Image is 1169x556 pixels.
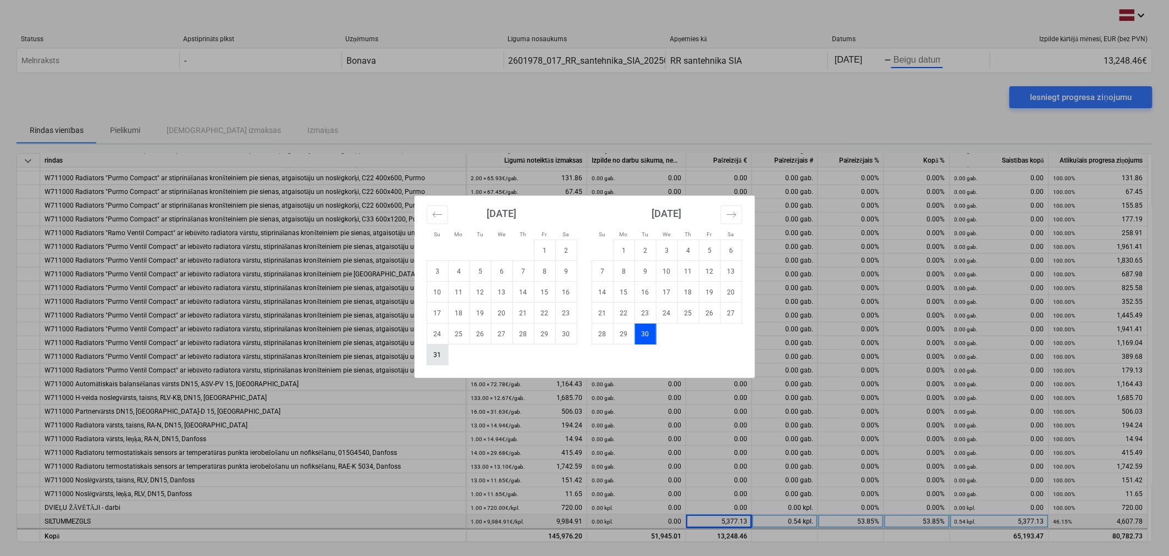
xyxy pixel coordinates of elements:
td: Choose Tuesday, September 2, 2025 as your check-out date. It's available. [635,240,656,261]
td: Choose Tuesday, August 12, 2025 as your check-out date. It's available. [470,282,491,303]
td: Choose Thursday, September 25, 2025 as your check-out date. It's available. [677,303,699,324]
td: Choose Wednesday, August 20, 2025 as your check-out date. It's available. [491,303,512,324]
td: Choose Saturday, August 23, 2025 as your check-out date. It's available. [555,303,577,324]
td: Choose Friday, September 19, 2025 as your check-out date. It's available. [699,282,720,303]
td: Choose Saturday, September 13, 2025 as your check-out date. It's available. [720,261,742,282]
td: Choose Friday, September 5, 2025 as your check-out date. It's available. [699,240,720,261]
td: Choose Monday, September 1, 2025 as your check-out date. It's available. [613,240,635,261]
td: Choose Wednesday, September 10, 2025 as your check-out date. It's available. [656,261,677,282]
td: Choose Saturday, August 9, 2025 as your check-out date. It's available. [555,261,577,282]
td: Choose Wednesday, September 17, 2025 as your check-out date. It's available. [656,282,677,303]
td: Choose Friday, August 1, 2025 as your check-out date. It's available. [534,240,555,261]
td: Choose Monday, September 15, 2025 as your check-out date. It's available. [613,282,635,303]
small: Fr [707,231,712,237]
div: Calendar [415,196,755,378]
strong: [DATE] [487,208,517,219]
td: Choose Tuesday, August 26, 2025 as your check-out date. It's available. [470,324,491,344]
td: Choose Friday, September 26, 2025 as your check-out date. It's available. [699,303,720,324]
td: Choose Tuesday, September 23, 2025 as your check-out date. It's available. [635,303,656,324]
td: Choose Thursday, August 7, 2025 as your check-out date. It's available. [512,261,534,282]
td: Choose Friday, August 8, 2025 as your check-out date. It's available. [534,261,555,282]
small: Tu [477,231,483,237]
td: Choose Wednesday, August 6, 2025 as your check-out date. It's available. [491,261,512,282]
small: We [663,231,670,237]
td: Choose Thursday, September 4, 2025 as your check-out date. It's available. [677,240,699,261]
button: Move backward to switch to the previous month. [427,205,448,224]
td: Choose Thursday, August 28, 2025 as your check-out date. It's available. [512,324,534,344]
td: Choose Sunday, September 21, 2025 as your check-out date. It's available. [592,303,613,324]
td: Choose Saturday, August 2, 2025 as your check-out date. It's available. [555,240,577,261]
td: Choose Sunday, August 3, 2025 as your check-out date. It's available. [427,261,448,282]
td: Choose Thursday, August 14, 2025 as your check-out date. It's available. [512,282,534,303]
td: Choose Wednesday, August 27, 2025 as your check-out date. It's available. [491,324,512,344]
td: Choose Sunday, September 7, 2025 as your check-out date. It's available. [592,261,613,282]
td: Choose Monday, September 29, 2025 as your check-out date. It's available. [613,324,635,344]
td: Choose Friday, August 29, 2025 as your check-out date. It's available. [534,324,555,344]
td: Choose Wednesday, August 13, 2025 as your check-out date. It's available. [491,282,512,303]
small: Mo [455,231,463,237]
small: Tu [642,231,648,237]
td: Choose Monday, August 11, 2025 as your check-out date. It's available. [448,282,470,303]
small: Mo [620,231,628,237]
td: Choose Monday, August 18, 2025 as your check-out date. It's available. [448,303,470,324]
td: Choose Sunday, September 28, 2025 as your check-out date. It's available. [592,324,613,344]
td: Choose Saturday, September 20, 2025 as your check-out date. It's available. [720,282,742,303]
td: Choose Saturday, August 16, 2025 as your check-out date. It's available. [555,282,577,303]
td: Choose Thursday, August 21, 2025 as your check-out date. It's available. [512,303,534,324]
small: Sa [728,231,734,237]
td: Choose Tuesday, August 19, 2025 as your check-out date. It's available. [470,303,491,324]
strong: [DATE] [652,208,682,219]
small: Sa [563,231,569,237]
td: Choose Tuesday, September 9, 2025 as your check-out date. It's available. [635,261,656,282]
td: Choose Saturday, September 6, 2025 as your check-out date. It's available. [720,240,742,261]
td: Choose Sunday, September 14, 2025 as your check-out date. It's available. [592,282,613,303]
td: Choose Sunday, August 24, 2025 as your check-out date. It's available. [427,324,448,344]
td: Choose Monday, August 25, 2025 as your check-out date. It's available. [448,324,470,344]
small: Fr [542,231,547,237]
small: Su [599,231,605,237]
td: Choose Sunday, August 17, 2025 as your check-out date. It's available. [427,303,448,324]
small: We [498,231,505,237]
td: Choose Friday, September 12, 2025 as your check-out date. It's available. [699,261,720,282]
td: Choose Saturday, August 30, 2025 as your check-out date. It's available. [555,324,577,344]
td: Choose Saturday, September 27, 2025 as your check-out date. It's available. [720,303,742,324]
td: Choose Tuesday, August 5, 2025 as your check-out date. It's available. [470,261,491,282]
td: Choose Tuesday, September 16, 2025 as your check-out date. It's available. [635,282,656,303]
td: Choose Friday, August 22, 2025 as your check-out date. It's available. [534,303,555,324]
small: Su [434,231,440,237]
small: Th [685,231,691,237]
td: Choose Monday, September 8, 2025 as your check-out date. It's available. [613,261,635,282]
td: Choose Thursday, September 11, 2025 as your check-out date. It's available. [677,261,699,282]
td: Selected. Tuesday, September 30, 2025 [635,324,656,344]
button: Move forward to switch to the next month. [721,205,742,224]
td: Choose Wednesday, September 24, 2025 as your check-out date. It's available. [656,303,677,324]
td: Choose Wednesday, September 3, 2025 as your check-out date. It's available. [656,240,677,261]
td: Choose Thursday, September 18, 2025 as your check-out date. It's available. [677,282,699,303]
td: Choose Friday, August 15, 2025 as your check-out date. It's available. [534,282,555,303]
td: Choose Sunday, August 10, 2025 as your check-out date. It's available. [427,282,448,303]
td: Choose Monday, September 22, 2025 as your check-out date. It's available. [613,303,635,324]
td: Choose Monday, August 4, 2025 as your check-out date. It's available. [448,261,470,282]
small: Th [520,231,526,237]
td: Choose Sunday, August 31, 2025 as your check-out date. It's available. [427,344,448,365]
